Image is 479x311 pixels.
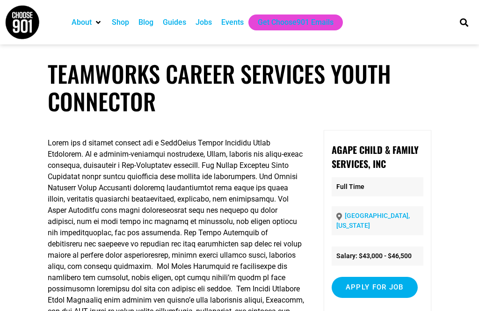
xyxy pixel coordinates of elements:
div: Search [457,14,472,30]
p: Full Time [332,177,423,196]
a: About [72,17,92,28]
input: Apply for job [332,277,418,298]
a: Get Choose901 Emails [258,17,334,28]
div: About [67,14,107,30]
nav: Main nav [67,14,447,30]
a: Events [221,17,244,28]
li: Salary: $43,000 - $46,500 [332,246,423,266]
strong: Agape Child & Family Services, Inc [332,143,419,171]
a: Shop [112,17,129,28]
a: Guides [163,17,186,28]
h1: TeamWorks Career Services Youth Connector [48,60,431,115]
a: [GEOGRAPHIC_DATA], [US_STATE] [336,212,410,229]
a: Blog [138,17,153,28]
a: Jobs [196,17,212,28]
